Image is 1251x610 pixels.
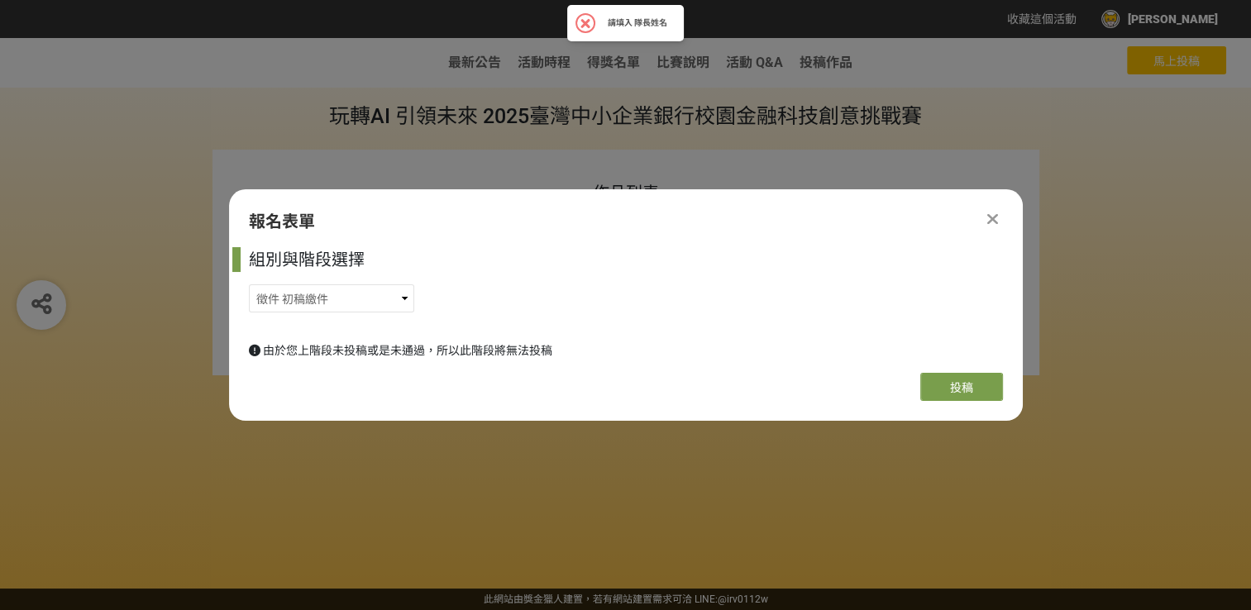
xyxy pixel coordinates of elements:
[950,381,973,394] span: 投稿
[484,593,768,605] span: 可洽 LINE:
[920,373,1003,401] button: 投稿
[1007,12,1077,26] span: 收藏這個活動
[329,104,922,128] span: 玩轉AI 引領未來 2025臺灣中小企業銀行校園金融科技創意挑戰賽
[657,55,709,70] a: 比賽說明
[237,183,1015,203] h1: 作品列表
[263,344,552,357] span: 由於您上階段未投稿或是未通過，所以此階段將無法投稿
[800,55,852,70] a: 投稿作品
[1153,55,1200,68] span: 馬上投稿
[587,55,640,70] a: 得獎名單
[448,55,501,70] a: 最新公告
[518,55,571,70] a: 活動時程
[718,593,768,605] a: @irv0112w
[249,212,315,231] span: 報名表單
[484,593,672,605] a: 此網站由獎金獵人建置，若有網站建置需求
[726,55,783,70] a: 活動 Q&A
[1127,46,1226,74] button: 馬上投稿
[249,247,1010,272] div: 組別與階段選擇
